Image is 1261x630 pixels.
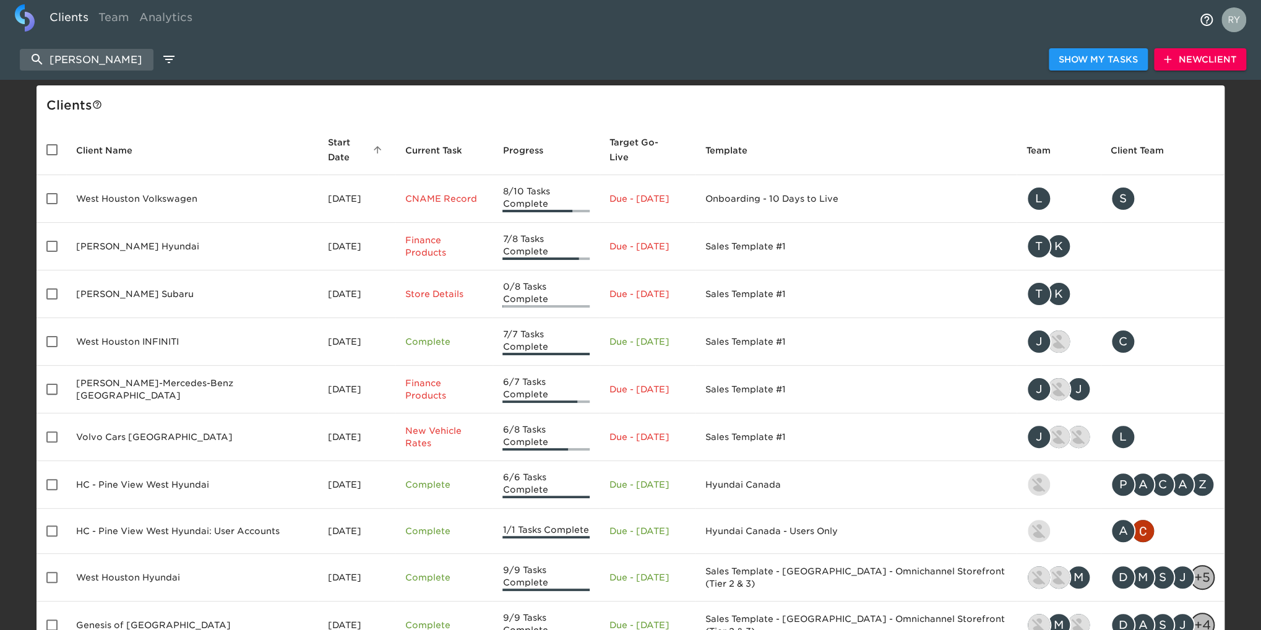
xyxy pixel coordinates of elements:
[66,270,318,318] td: [PERSON_NAME] Subaru
[1111,472,1135,497] div: P
[609,383,686,395] p: Due - [DATE]
[1170,472,1195,497] div: A
[46,95,1220,115] div: Client s
[493,270,599,318] td: 0/8 Tasks Complete
[609,135,686,165] span: Target Go-Live
[66,318,318,366] td: West Houston INFINITI
[66,413,318,461] td: Volvo Cars [GEOGRAPHIC_DATA]
[318,175,395,223] td: [DATE]
[1026,472,1091,497] div: austin@roadster.com
[328,135,385,165] span: Start Date
[66,554,318,602] td: West Houston Hyundai
[609,571,686,584] p: Due - [DATE]
[695,461,1017,509] td: Hyundai Canada
[493,366,599,413] td: 6/7 Tasks Complete
[493,223,599,270] td: 7/8 Tasks Complete
[1066,377,1091,402] div: J
[318,270,395,318] td: [DATE]
[15,4,35,32] img: logo
[1111,425,1135,449] div: L
[1066,565,1091,590] div: M
[1046,234,1071,259] div: K
[1026,282,1051,306] div: T
[1048,330,1070,353] img: nikko.foster@roadster.com
[318,223,395,270] td: [DATE]
[1067,426,1090,448] img: sarah.courchaine@roadster.com
[1026,425,1091,449] div: justin.gervais@roadster.com, nikko.foster@roadster.com, sarah.courchaine@roadster.com
[318,318,395,366] td: [DATE]
[1192,5,1221,35] button: notifications
[66,223,318,270] td: [PERSON_NAME] Hyundai
[1154,48,1246,71] button: NewClient
[66,175,318,223] td: West Houston Volkswagen
[92,100,102,110] svg: This is a list of all of your clients and clients shared with you
[502,143,559,158] span: Progress
[1164,52,1236,67] span: New Client
[493,509,599,554] td: 1/1 Tasks Complete
[1111,329,1135,354] div: C
[1111,519,1215,543] div: amyr@pineviewauto.com, christopher.mccarthy@roadster.com
[158,49,179,70] button: edit
[405,571,483,584] p: Complete
[405,335,483,348] p: Complete
[609,135,669,165] span: Calculated based on the start date and the duration of all Tasks contained in this Hub.
[1190,565,1215,590] div: + 5
[45,4,93,35] a: Clients
[695,554,1017,602] td: Sales Template - [GEOGRAPHIC_DATA] - Omnichannel Storefront (Tier 2 & 3)
[609,525,686,537] p: Due - [DATE]
[405,192,483,205] p: CNAME Record
[1048,378,1070,400] img: nikko.foster@roadster.com
[493,175,599,223] td: 8/10 Tasks Complete
[1150,472,1175,497] div: C
[695,509,1017,554] td: Hyundai Canada - Users Only
[318,509,395,554] td: [DATE]
[609,478,686,491] p: Due - [DATE]
[1111,329,1215,354] div: cficklin@shiftdigital.com
[493,318,599,366] td: 7/7 Tasks Complete
[1130,472,1155,497] div: A
[1026,234,1051,259] div: T
[493,554,599,602] td: 9/9 Tasks Complete
[1111,186,1215,211] div: sgpalmisano@gmail.com
[1048,566,1070,589] img: shaun.lewis@roadster.com
[1028,520,1050,542] img: austin@roadster.com
[609,335,686,348] p: Due - [DATE]
[1190,472,1215,497] div: Z
[1026,186,1051,211] div: L
[705,143,764,158] span: Template
[1111,472,1215,497] div: paul.tansey@roadster.com, amyr@pineviewauto.com, cchedore@hyundaicanada.com, annad@pineviewauto.c...
[1111,565,1215,590] div: dana@tropacavalmedia.com, m.sheek@westhoustonhyundai.com, Scott@keatingauto.com, j.booker@westhou...
[318,461,395,509] td: [DATE]
[318,554,395,602] td: [DATE]
[1026,519,1091,543] div: austin@roadster.com
[1026,282,1091,306] div: tracy@roadster.com, kevin.dodt@roadster.com
[1026,143,1067,158] span: Team
[66,509,318,554] td: HC - Pine View West Hyundai: User Accounts
[134,4,197,35] a: Analytics
[1111,425,1215,449] div: lgarcia@volvowesthouston.com
[695,223,1017,270] td: Sales Template #1
[405,143,478,158] span: Current Task
[695,413,1017,461] td: Sales Template #1
[695,318,1017,366] td: Sales Template #1
[1111,143,1180,158] span: Client Team
[493,461,599,509] td: 6/6 Tasks Complete
[695,175,1017,223] td: Onboarding - 10 Days to Live
[1059,52,1138,67] span: Show My Tasks
[695,366,1017,413] td: Sales Template #1
[609,431,686,443] p: Due - [DATE]
[1026,329,1051,354] div: J
[1026,425,1051,449] div: J
[405,288,483,300] p: Store Details
[1048,426,1070,448] img: nikko.foster@roadster.com
[1026,329,1091,354] div: justin.gervais@roadster.com, nikko.foster@roadster.com
[20,49,153,71] input: search
[1026,565,1091,590] div: drew.doran@roadster.com, shaun.lewis@roadster.com, morod.shabaan@roadster.com
[1111,519,1135,543] div: A
[1026,186,1091,211] div: leland@roadster.com
[1028,566,1050,589] img: drew.doran@roadster.com
[609,240,686,252] p: Due - [DATE]
[1049,48,1148,71] button: Show My Tasks
[1111,565,1135,590] div: D
[1170,565,1195,590] div: J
